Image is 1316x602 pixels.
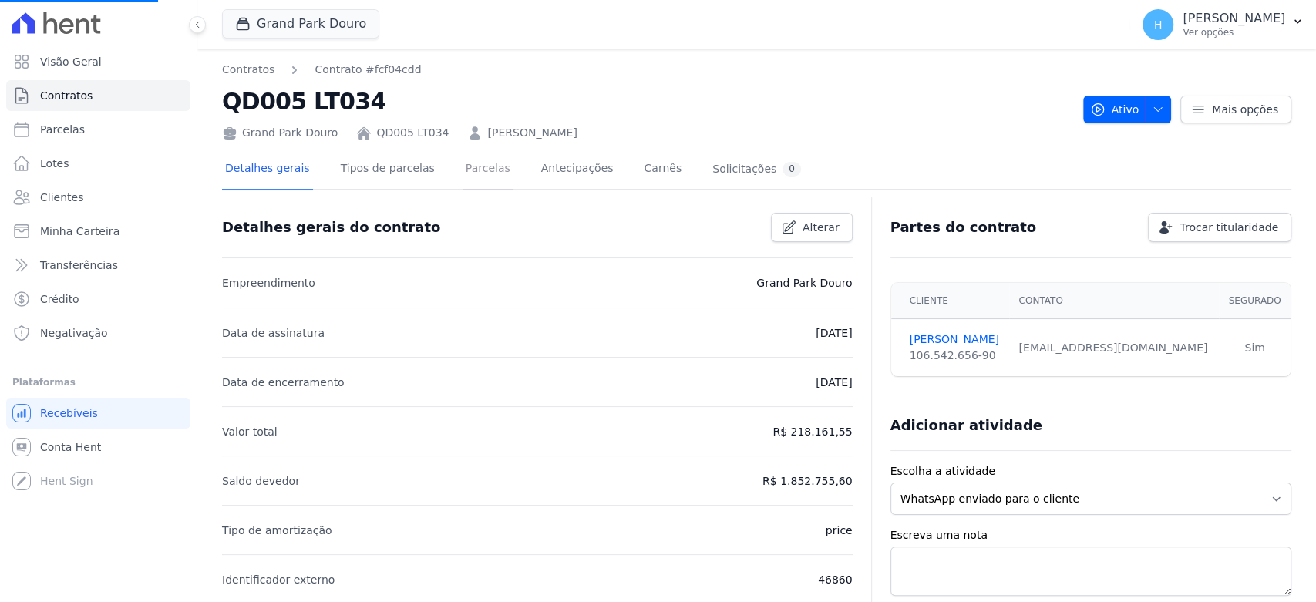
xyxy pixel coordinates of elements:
[891,283,1010,319] th: Cliente
[12,373,184,392] div: Plataformas
[40,291,79,307] span: Crédito
[709,150,804,190] a: Solicitações0
[222,84,1071,119] h2: QD005 LT034
[1090,96,1139,123] span: Ativo
[40,88,93,103] span: Contratos
[816,373,852,392] p: [DATE]
[6,398,190,429] a: Recebíveis
[6,284,190,314] a: Crédito
[538,150,617,190] a: Antecipações
[772,422,852,441] p: R$ 218.161,55
[6,432,190,462] a: Conta Hent
[1130,3,1316,46] button: H [PERSON_NAME] Ver opções
[222,150,313,190] a: Detalhes gerais
[1148,213,1291,242] a: Trocar titularidade
[222,274,315,292] p: Empreendimento
[1009,283,1219,319] th: Contato
[222,422,278,441] p: Valor total
[40,257,118,273] span: Transferências
[222,125,338,141] div: Grand Park Douro
[40,325,108,341] span: Negativação
[1212,102,1278,117] span: Mais opções
[1183,11,1285,26] p: [PERSON_NAME]
[1219,319,1291,377] td: Sim
[222,324,325,342] p: Data de assinatura
[890,527,1291,543] label: Escreva uma nota
[1180,96,1291,123] a: Mais opções
[6,250,190,281] a: Transferências
[40,190,83,205] span: Clientes
[222,570,335,589] p: Identificador externo
[6,318,190,348] a: Negativação
[40,156,69,171] span: Lotes
[890,463,1291,479] label: Escolha a atividade
[1183,26,1285,39] p: Ver opções
[222,521,332,540] p: Tipo de amortização
[40,405,98,421] span: Recebíveis
[315,62,421,78] a: Contrato #fcf04cdd
[771,213,853,242] a: Alterar
[222,62,274,78] a: Contratos
[818,570,853,589] p: 46860
[783,162,801,177] div: 0
[1083,96,1172,123] button: Ativo
[756,274,852,292] p: Grand Park Douro
[1018,340,1210,356] div: [EMAIL_ADDRESS][DOMAIN_NAME]
[712,162,801,177] div: Solicitações
[40,54,102,69] span: Visão Geral
[6,80,190,111] a: Contratos
[1219,283,1291,319] th: Segurado
[376,125,449,141] a: QD005 LT034
[222,9,379,39] button: Grand Park Douro
[222,62,422,78] nav: Breadcrumb
[222,62,1071,78] nav: Breadcrumb
[641,150,685,190] a: Carnês
[1154,19,1163,30] span: H
[803,220,840,235] span: Alterar
[910,348,1001,364] div: 106.542.656-90
[826,521,853,540] p: price
[40,122,85,137] span: Parcelas
[1180,220,1278,235] span: Trocar titularidade
[6,148,190,179] a: Lotes
[40,224,119,239] span: Minha Carteira
[487,125,577,141] a: [PERSON_NAME]
[222,373,345,392] p: Data de encerramento
[6,114,190,145] a: Parcelas
[6,46,190,77] a: Visão Geral
[890,218,1037,237] h3: Partes do contrato
[816,324,852,342] p: [DATE]
[222,472,300,490] p: Saldo devedor
[890,416,1042,435] h3: Adicionar atividade
[338,150,438,190] a: Tipos de parcelas
[6,182,190,213] a: Clientes
[762,472,853,490] p: R$ 1.852.755,60
[463,150,513,190] a: Parcelas
[222,218,440,237] h3: Detalhes gerais do contrato
[6,216,190,247] a: Minha Carteira
[40,439,101,455] span: Conta Hent
[910,331,1001,348] a: [PERSON_NAME]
